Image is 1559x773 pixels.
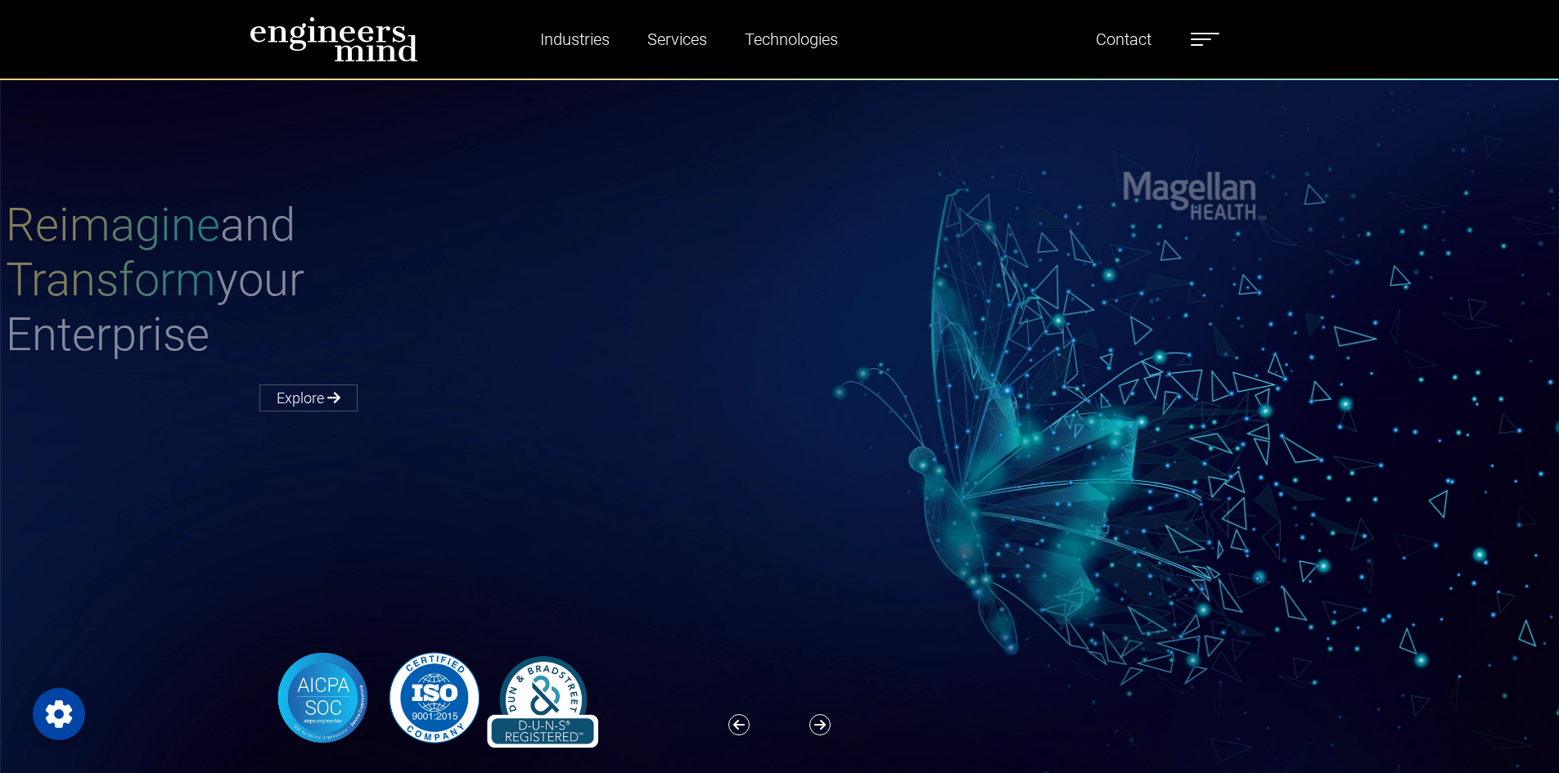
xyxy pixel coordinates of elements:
img: logo [250,16,418,62]
a: Contact [1089,20,1158,58]
a: Industries [534,20,616,58]
a: Services [641,20,714,58]
h1: and your Enterprise [259,198,780,363]
span: Reimagine [259,198,474,252]
img: banner-logo [259,648,607,748]
a: Technologies [738,20,845,58]
a: Explore [259,384,358,411]
span: Transform [259,253,470,307]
